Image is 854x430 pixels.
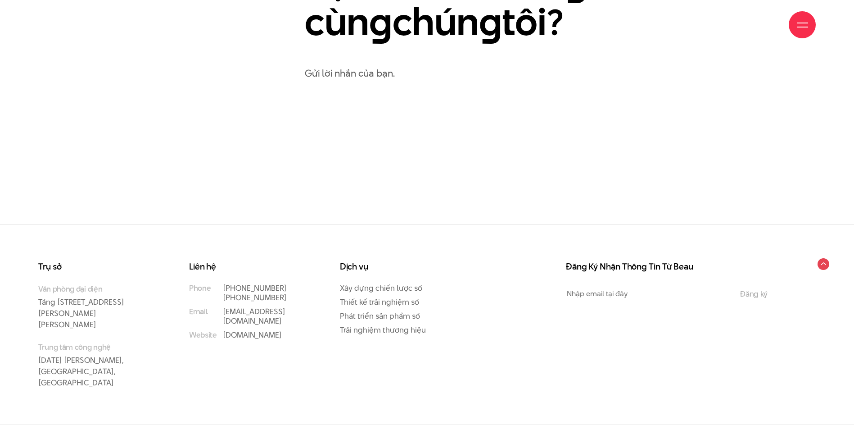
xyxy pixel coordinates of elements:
a: Thiết kế trải nghiệm số [340,297,419,307]
a: [PHONE_NUMBER] [223,283,287,293]
h3: Liên hệ [189,262,304,271]
h3: Dịch vụ [340,262,455,271]
input: Đăng ký [737,290,770,298]
a: [DOMAIN_NAME] [223,329,282,340]
a: Phát triển sản phẩm số [340,311,420,321]
a: Trải nghiệm thương hiệu [340,325,426,335]
p: [DATE] [PERSON_NAME], [GEOGRAPHIC_DATA], [GEOGRAPHIC_DATA] [38,342,153,389]
a: Xây dựng chiến lược số [340,283,422,293]
a: [EMAIL_ADDRESS][DOMAIN_NAME] [223,306,285,326]
small: Email [189,307,208,316]
small: Trung tâm công nghệ [38,342,153,352]
h3: Đăng Ký Nhận Thông Tin Từ Beau [566,262,777,271]
a: [PHONE_NUMBER] [223,292,287,303]
p: Gửi lời nhắn của bạn. [305,65,816,81]
h3: Trụ sở [38,262,153,271]
small: Phone [189,284,211,293]
input: Nhập email tại đây [566,284,730,304]
small: Website [189,330,217,340]
small: Văn phòng đại diện [38,284,153,294]
p: Tầng [STREET_ADDRESS][PERSON_NAME][PERSON_NAME] [38,284,153,330]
